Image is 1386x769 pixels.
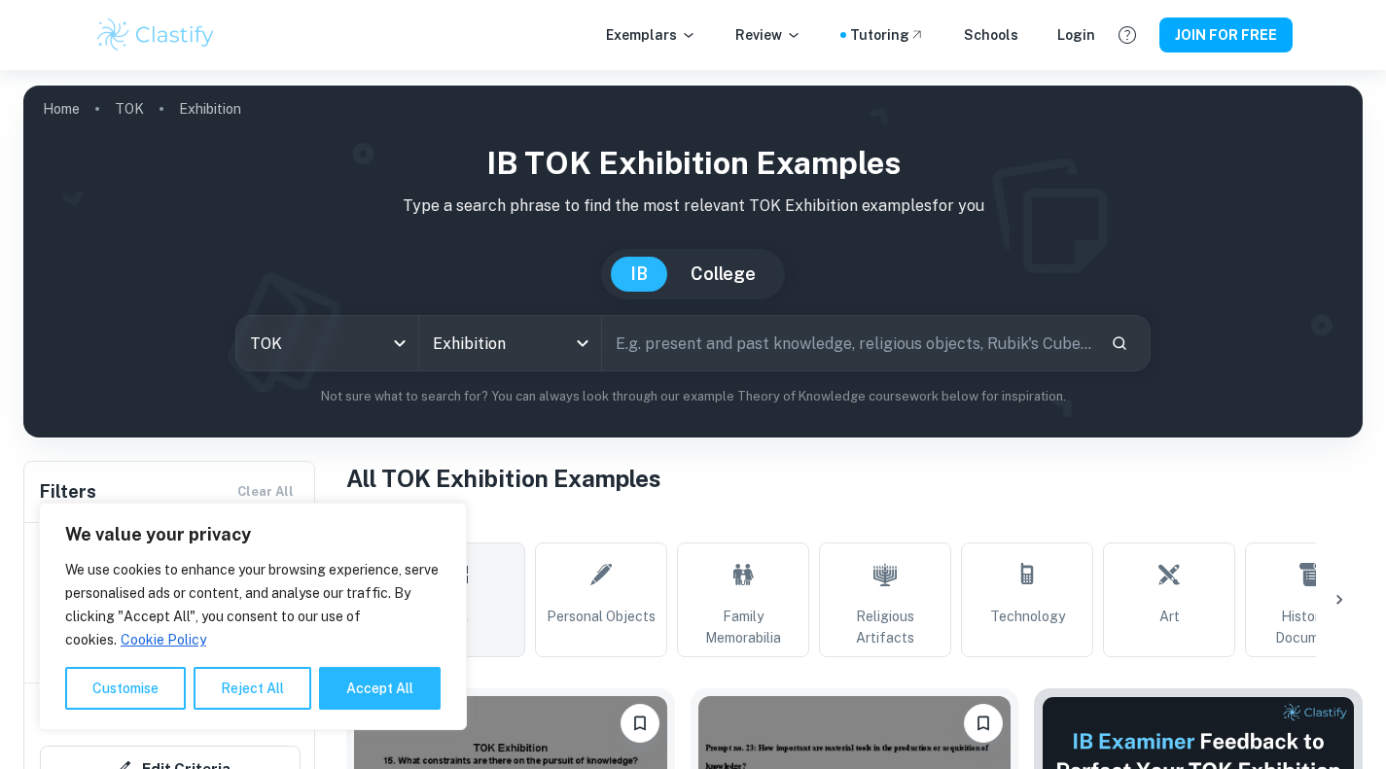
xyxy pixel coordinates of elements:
h6: Topic [346,511,1363,535]
button: IB [611,257,667,292]
span: Personal Objects [547,606,656,627]
span: Religious Artifacts [828,606,942,648]
button: Search [1103,327,1136,360]
button: Please log in to bookmark exemplars [964,704,1003,743]
button: Customise [65,667,186,710]
button: Help and Feedback [1111,18,1144,52]
p: Not sure what to search for? You can always look through our example Theory of Knowledge coursewo... [39,387,1347,406]
h1: All TOK Exhibition Examples [346,461,1363,496]
span: Family Memorabilia [686,606,800,648]
img: profile cover [23,86,1363,437]
a: Cookie Policy [120,631,207,648]
button: JOIN FOR FREE [1159,17,1293,52]
p: Exhibition [179,98,241,120]
div: We value your privacy [39,503,467,730]
p: We value your privacy [65,523,441,546]
a: TOK [115,95,144,122]
div: Exhibition [419,316,601,370]
h1: IB TOK Exhibition examples [39,140,1347,187]
img: Clastify logo [94,16,218,54]
h6: Filters [40,478,96,506]
p: We use cookies to enhance your browsing experience, serve personalised ads or content, and analys... [65,558,441,651]
input: E.g. present and past knowledge, religious objects, Rubik's Cube... [602,316,1096,370]
span: Technology [990,606,1065,627]
p: Exemplars [606,24,696,46]
span: Historical Documents [1254,606,1368,648]
button: Reject All [194,667,311,710]
a: Home [43,95,80,122]
a: Tutoring [850,24,925,46]
p: Type a search phrase to find the most relevant TOK Exhibition examples for you [39,194,1347,218]
div: TOK [236,316,418,370]
button: College [671,257,775,292]
button: Accept All [319,667,441,710]
p: Review [735,24,801,46]
span: Art [1159,606,1180,627]
a: Schools [964,24,1018,46]
button: Please log in to bookmark exemplars [621,704,659,743]
a: Login [1057,24,1095,46]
